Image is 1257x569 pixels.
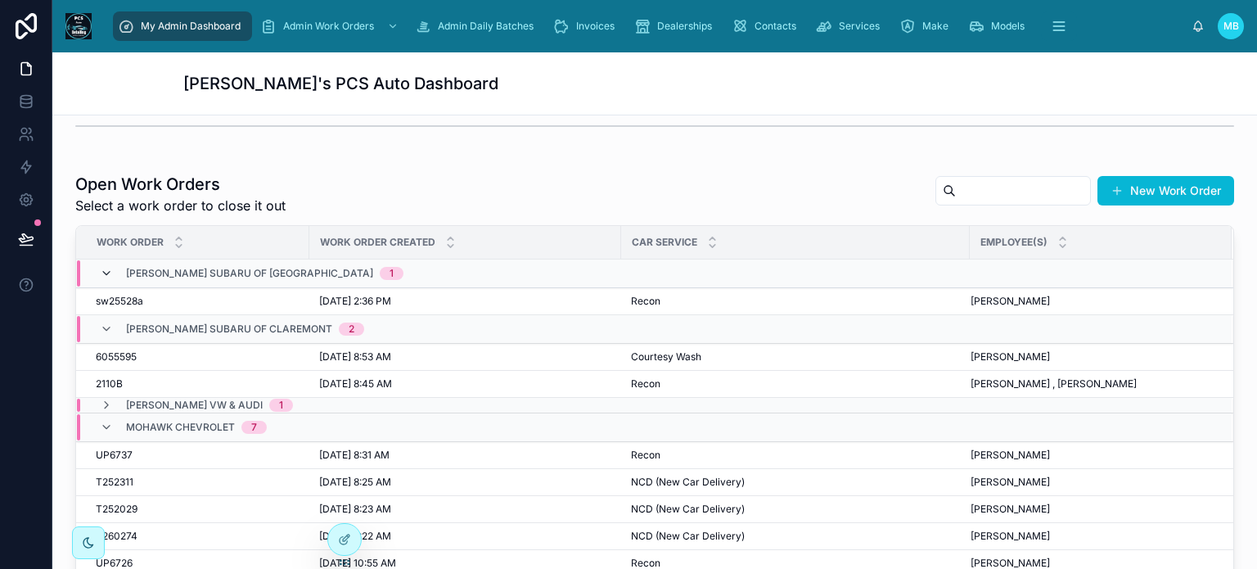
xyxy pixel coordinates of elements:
[279,399,283,412] div: 1
[183,72,498,95] h1: [PERSON_NAME]'s PCS Auto Dashboard
[991,20,1025,33] span: Models
[657,20,712,33] span: Dealerships
[319,449,390,462] span: [DATE] 8:31 AM
[319,377,392,391] span: [DATE] 8:45 AM
[755,20,796,33] span: Contacts
[251,421,257,434] div: 7
[971,295,1050,308] span: [PERSON_NAME]
[971,476,1212,489] a: [PERSON_NAME]
[319,476,611,489] a: [DATE] 8:25 AM
[96,503,137,516] span: T252029
[839,20,880,33] span: Services
[96,530,300,543] a: T260274
[631,295,660,308] span: Recon
[727,11,808,41] a: Contacts
[96,476,300,489] a: T252311
[811,11,891,41] a: Services
[971,530,1212,543] a: [PERSON_NAME]
[1223,20,1239,33] span: MB
[971,476,1050,489] span: [PERSON_NAME]
[75,196,286,215] span: Select a work order to close it out
[1097,176,1234,205] button: New Work Order
[971,449,1212,462] a: [PERSON_NAME]
[319,530,611,543] a: [DATE] 8:22 AM
[576,20,615,33] span: Invoices
[922,20,948,33] span: Make
[96,350,300,364] a: 6055595
[319,377,611,391] a: [DATE] 8:45 AM
[97,236,164,249] span: Work Order
[65,13,92,39] img: App logo
[390,267,394,280] div: 1
[113,11,252,41] a: My Admin Dashboard
[255,11,407,41] a: Admin Work Orders
[96,476,133,489] span: T252311
[96,449,133,462] span: UP6737
[96,449,300,462] a: UP6737
[96,503,300,516] a: T252029
[96,530,137,543] span: T260274
[319,449,611,462] a: [DATE] 8:31 AM
[631,503,745,516] span: NCD (New Car Delivery)
[631,295,960,308] a: Recon
[96,295,143,308] span: sw25528a
[548,11,626,41] a: Invoices
[320,236,435,249] span: Work Order Created
[971,449,1050,462] span: [PERSON_NAME]
[141,20,241,33] span: My Admin Dashboard
[126,323,332,336] span: [PERSON_NAME] Subaru of Claremont
[971,377,1137,391] span: [PERSON_NAME] , [PERSON_NAME]
[631,530,960,543] a: NCD (New Car Delivery)
[631,530,745,543] span: NCD (New Car Delivery)
[319,295,611,308] a: [DATE] 2:36 PM
[126,399,263,412] span: [PERSON_NAME] VW & Audi
[894,11,960,41] a: Make
[319,503,391,516] span: [DATE] 8:23 AM
[319,476,391,489] span: [DATE] 8:25 AM
[631,449,960,462] a: Recon
[126,267,373,280] span: [PERSON_NAME] Subaru of [GEOGRAPHIC_DATA]
[283,20,374,33] span: Admin Work Orders
[963,11,1036,41] a: Models
[971,295,1212,308] a: [PERSON_NAME]
[96,295,300,308] a: sw25528a
[96,350,137,364] span: 6055595
[631,449,660,462] span: Recon
[631,350,701,364] span: Courtesy Wash
[319,530,391,543] span: [DATE] 8:22 AM
[971,377,1212,391] a: [PERSON_NAME] , [PERSON_NAME]
[75,173,286,196] h1: Open Work Orders
[971,350,1212,364] a: [PERSON_NAME]
[319,295,391,308] span: [DATE] 2:36 PM
[629,11,723,41] a: Dealerships
[971,530,1050,543] span: [PERSON_NAME]
[105,8,1192,44] div: scrollable content
[438,20,534,33] span: Admin Daily Batches
[319,350,611,364] a: [DATE] 8:53 AM
[631,476,745,489] span: NCD (New Car Delivery)
[319,503,611,516] a: [DATE] 8:23 AM
[349,323,354,336] div: 2
[126,421,235,434] span: Mohawk Chevrolet
[971,503,1212,516] a: [PERSON_NAME]
[632,236,697,249] span: Car Service
[631,377,960,391] a: Recon
[631,476,960,489] a: NCD (New Car Delivery)
[96,377,123,391] span: 2110B
[96,377,300,391] a: 2110B
[971,350,1050,364] span: [PERSON_NAME]
[631,350,960,364] a: Courtesy Wash
[319,350,391,364] span: [DATE] 8:53 AM
[631,503,960,516] a: NCD (New Car Delivery)
[971,503,1050,516] span: [PERSON_NAME]
[980,236,1047,249] span: Employee(s)
[410,11,545,41] a: Admin Daily Batches
[631,377,660,391] span: Recon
